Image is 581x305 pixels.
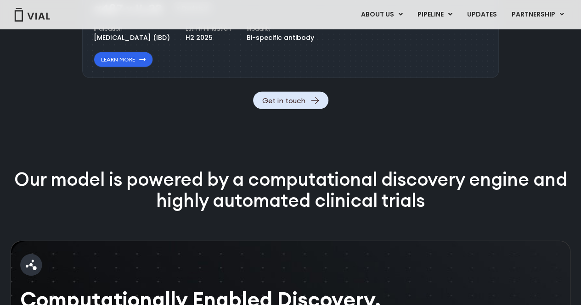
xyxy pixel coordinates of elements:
[186,33,231,43] div: H2 2025
[253,92,328,109] a: Get in touch
[460,7,504,22] a: UPDATES
[94,33,170,43] div: [MEDICAL_DATA] (IBD)
[14,8,51,22] img: Vial Logo
[410,7,459,22] a: PIPELINEMenu Toggle
[94,52,153,67] a: Learn More
[354,7,410,22] a: ABOUT USMenu Toggle
[247,33,314,43] div: Bi-specific antibody
[11,169,570,211] p: Our model is powered by a computational discovery engine and highly automated clinical trials
[504,7,571,22] a: PARTNERSHIPMenu Toggle
[20,254,42,276] img: molecule-icon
